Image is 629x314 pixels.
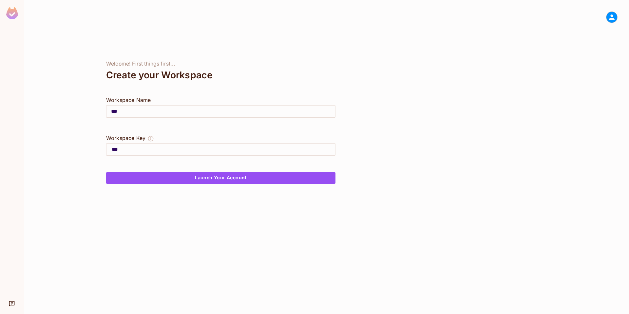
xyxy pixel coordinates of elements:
div: Create your Workspace [106,67,335,83]
button: Launch Your Account [106,172,335,184]
div: Workspace Name [106,96,335,104]
div: Workspace Key [106,134,145,142]
button: The Workspace Key is unique, and serves as the identifier of your workspace. [147,134,154,143]
div: Help & Updates [5,297,19,310]
div: Welcome! First things first... [106,61,335,67]
img: SReyMgAAAABJRU5ErkJggg== [6,7,18,19]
